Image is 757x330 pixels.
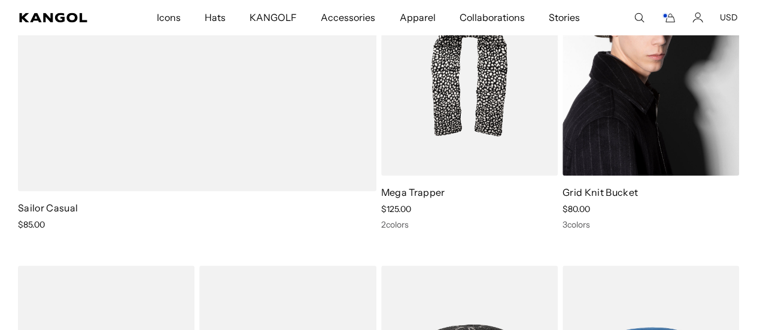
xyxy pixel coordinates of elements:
[720,12,738,23] button: USD
[381,219,558,229] div: 2 colors
[19,13,103,22] a: Kangol
[692,12,703,23] a: Account
[661,12,676,23] button: Cart
[18,219,45,229] span: $85.00
[563,203,590,214] span: $80.00
[563,219,739,229] div: 3 colors
[634,12,644,23] summary: Search here
[563,186,638,198] a: Grid Knit Bucket
[381,203,411,214] span: $125.00
[381,186,445,198] a: Mega Trapper
[18,201,78,213] a: Sailor Casual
